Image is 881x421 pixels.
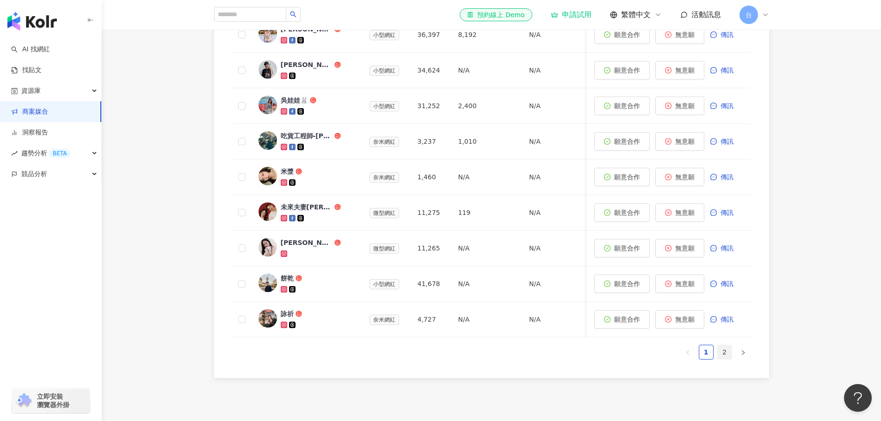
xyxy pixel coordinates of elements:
[594,61,650,79] button: 願意合作
[718,345,732,359] a: 2
[594,275,650,293] button: 願意合作
[675,244,695,252] span: 無意願
[522,159,592,195] td: N/A
[655,25,704,44] button: 無意願
[281,60,333,69] div: [PERSON_NAME]
[451,124,522,159] td: 1,010
[614,209,640,216] span: 願意合作
[259,309,277,328] img: KOL Avatar
[710,132,743,151] button: 傳訊
[281,202,333,212] div: 未來夫妻[PERSON_NAME] & [PERSON_NAME]
[675,67,695,74] span: 無意願
[594,97,650,115] button: 願意合作
[604,67,610,73] span: check-circle
[522,88,592,124] td: N/A
[721,31,733,38] span: 傳訊
[451,159,522,195] td: N/A
[621,10,651,20] span: 繁體中文
[281,238,333,247] div: [PERSON_NAME]
[259,167,277,185] img: KOL Avatar
[7,12,57,31] img: logo
[604,103,610,109] span: check-circle
[259,96,277,114] img: KOL Avatar
[710,310,743,329] button: 傳訊
[522,302,592,337] td: N/A
[451,302,522,337] td: N/A
[710,61,743,79] button: 傳訊
[675,138,695,145] span: 無意願
[594,168,650,186] button: 願意合作
[410,124,451,159] td: 3,237
[604,316,610,323] span: check-circle
[522,124,592,159] td: N/A
[259,131,277,150] img: KOL Avatar
[281,309,294,318] div: 詠祈
[736,345,751,360] li: Next Page
[710,245,717,251] span: message
[655,168,704,186] button: 無意願
[745,10,752,20] span: 台
[410,17,451,53] td: 36,397
[281,96,308,105] div: 吳娃娃🐰
[655,132,704,151] button: 無意願
[370,30,399,40] span: 小型網紅
[370,244,399,254] span: 微型網紅
[370,279,399,289] span: 小型網紅
[370,137,399,147] span: 奈米網紅
[12,388,90,413] a: chrome extension立即安裝 瀏覽器外掛
[721,173,733,181] span: 傳訊
[410,302,451,337] td: 4,727
[21,164,47,184] span: 競品分析
[691,10,721,19] span: 活動訊息
[721,209,733,216] span: 傳訊
[710,31,717,38] span: message
[710,97,743,115] button: 傳訊
[614,67,640,74] span: 願意合作
[721,280,733,287] span: 傳訊
[460,8,532,21] a: 預約線上 Demo
[370,101,399,111] span: 小型網紅
[522,231,592,266] td: N/A
[259,202,277,221] img: KOL Avatar
[604,138,610,145] span: check-circle
[410,159,451,195] td: 1,460
[451,53,522,88] td: N/A
[21,143,70,164] span: 趨勢分析
[665,209,672,216] span: close-circle
[37,392,69,409] span: 立即安裝 瀏覽器外掛
[15,393,33,408] img: chrome extension
[281,131,333,140] div: 吃貨工程師-[PERSON_NAME]
[675,280,695,287] span: 無意願
[11,128,48,137] a: 洞察報告
[614,280,640,287] span: 願意合作
[11,107,48,116] a: 商案媒合
[680,345,695,360] button: left
[11,150,18,157] span: rise
[675,173,695,181] span: 無意願
[614,316,640,323] span: 願意合作
[451,17,522,53] td: 8,192
[710,209,717,216] span: message
[685,350,690,355] span: left
[655,203,704,222] button: 無意願
[710,239,743,257] button: 傳訊
[522,195,592,231] td: N/A
[844,384,872,412] iframe: Help Scout Beacon - Open
[710,316,717,323] span: message
[259,24,277,43] img: KOL Avatar
[721,316,733,323] span: 傳訊
[614,31,640,38] span: 願意合作
[551,10,591,19] a: 申請試用
[710,138,717,145] span: message
[594,310,650,329] button: 願意合作
[604,174,610,180] span: check-circle
[680,345,695,360] li: Previous Page
[665,138,672,145] span: close-circle
[721,138,733,145] span: 傳訊
[710,168,743,186] button: 傳訊
[290,11,296,18] span: search
[675,316,695,323] span: 無意願
[710,103,717,109] span: message
[665,245,672,251] span: close-circle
